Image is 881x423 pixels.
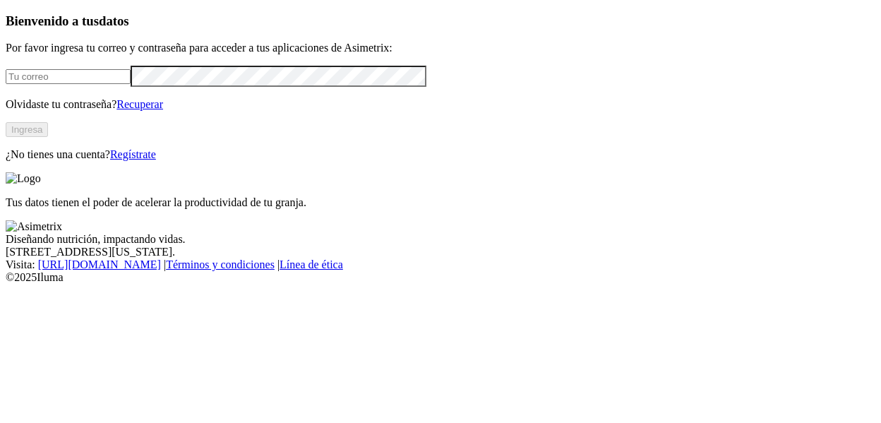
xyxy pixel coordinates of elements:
p: Tus datos tienen el poder de acelerar la productividad de tu granja. [6,196,875,209]
a: [URL][DOMAIN_NAME] [38,258,161,270]
h3: Bienvenido a tus [6,13,875,29]
p: Por favor ingresa tu correo y contraseña para acceder a tus aplicaciones de Asimetrix: [6,42,875,54]
span: datos [99,13,129,28]
img: Asimetrix [6,220,62,233]
a: Regístrate [110,148,156,160]
p: ¿No tienes una cuenta? [6,148,875,161]
a: Línea de ética [280,258,343,270]
div: Visita : | | [6,258,875,271]
div: © 2025 Iluma [6,271,875,284]
div: [STREET_ADDRESS][US_STATE]. [6,246,875,258]
a: Términos y condiciones [166,258,275,270]
button: Ingresa [6,122,48,137]
div: Diseñando nutrición, impactando vidas. [6,233,875,246]
p: Olvidaste tu contraseña? [6,98,875,111]
img: Logo [6,172,41,185]
input: Tu correo [6,69,131,84]
a: Recuperar [116,98,163,110]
